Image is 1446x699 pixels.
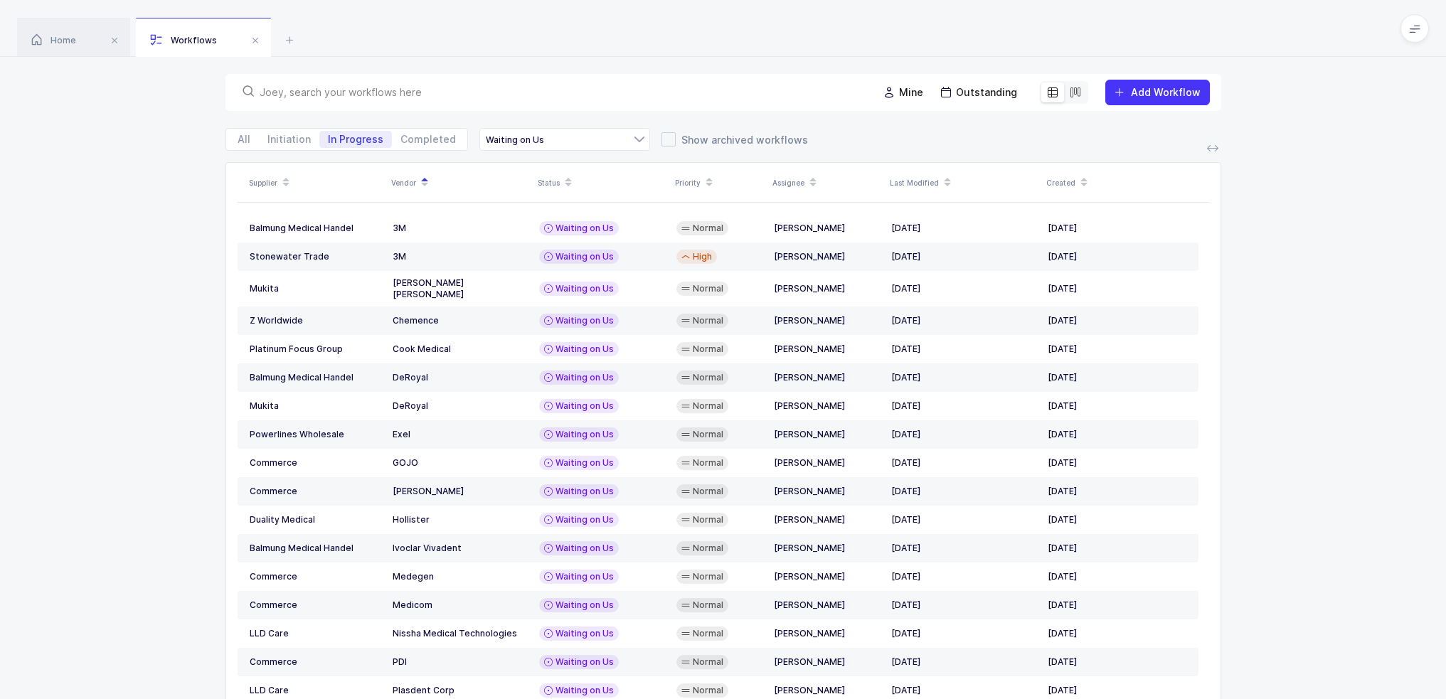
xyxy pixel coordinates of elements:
[1048,400,1186,412] div: [DATE]
[774,223,880,234] div: [PERSON_NAME]
[693,628,723,639] span: Normal
[774,486,880,497] div: [PERSON_NAME]
[555,486,614,497] span: Waiting on Us
[891,315,1036,326] div: [DATE]
[267,134,311,144] span: Initiation
[693,571,723,582] span: Normal
[891,457,1036,469] div: [DATE]
[250,599,381,611] div: Commerce
[250,343,381,355] div: Platinum Focus Group
[238,134,250,144] span: All
[891,400,1036,412] div: [DATE]
[1048,372,1186,383] div: [DATE]
[250,543,381,554] div: Balmung Medical Handel
[890,171,1038,195] div: Last Modified
[1048,543,1186,554] div: [DATE]
[555,429,614,440] span: Waiting on Us
[891,543,1036,554] div: [DATE]
[1048,223,1186,234] div: [DATE]
[693,315,723,326] span: Normal
[250,685,381,696] div: LLD Care
[774,429,880,440] div: [PERSON_NAME]
[676,133,808,146] span: Show archived workflows
[250,283,381,294] div: Mukita
[393,514,528,525] div: Hollister
[891,283,1036,294] div: [DATE]
[393,628,528,639] div: Nissha Medical Technologies
[774,251,880,262] div: [PERSON_NAME]
[393,315,528,326] div: Chemence
[693,514,723,525] span: Normal
[891,514,1036,525] div: [DATE]
[1048,656,1186,668] div: [DATE]
[250,514,381,525] div: Duality Medical
[250,223,381,234] div: Balmung Medical Handel
[772,171,881,195] div: Assignee
[774,514,880,525] div: [PERSON_NAME]
[250,656,381,668] div: Commerce
[1048,599,1186,611] div: [DATE]
[891,599,1036,611] div: [DATE]
[393,685,528,696] div: Plasdent Corp
[1105,80,1210,105] button: Add Workflow
[693,457,723,469] span: Normal
[393,251,528,262] div: 3M
[1048,429,1186,440] div: [DATE]
[1046,171,1194,195] div: Created
[393,400,528,412] div: DeRoyal
[693,656,723,668] span: Normal
[891,372,1036,383] div: [DATE]
[891,486,1036,497] div: [DATE]
[555,343,614,355] span: Waiting on Us
[891,656,1036,668] div: [DATE]
[393,343,528,355] div: Cook Medical
[774,628,880,639] div: [PERSON_NAME]
[400,134,456,144] span: Completed
[891,343,1036,355] div: [DATE]
[774,457,880,469] div: [PERSON_NAME]
[1048,514,1186,525] div: [DATE]
[1131,86,1201,98] span: Add Workflow
[774,400,880,412] div: [PERSON_NAME]
[250,372,381,383] div: Balmung Medical Handel
[555,514,614,525] span: Waiting on Us
[693,251,712,262] span: High
[693,685,723,696] span: Normal
[555,543,614,554] span: Waiting on Us
[250,251,381,262] div: Stonewater Trade
[391,171,529,195] div: Vendor
[250,628,381,639] div: LLD Care
[1048,251,1186,262] div: [DATE]
[774,656,880,668] div: [PERSON_NAME]
[555,372,614,383] span: Waiting on Us
[31,35,76,46] span: Home
[555,457,614,469] span: Waiting on Us
[1048,457,1186,469] div: [DATE]
[1048,486,1186,497] div: [DATE]
[393,486,528,497] div: [PERSON_NAME]
[393,543,528,554] div: Ivoclar Vivadent
[555,315,614,326] span: Waiting on Us
[1048,283,1186,294] div: [DATE]
[774,543,880,554] div: [PERSON_NAME]
[393,599,528,611] div: Medicom
[250,429,381,440] div: Powerlines Wholesale
[774,599,880,611] div: [PERSON_NAME]
[250,486,381,497] div: Commerce
[249,171,383,195] div: Supplier
[250,315,381,326] div: Z Worldwide
[555,400,614,412] span: Waiting on Us
[891,429,1036,440] div: [DATE]
[693,429,723,440] span: Normal
[555,628,614,639] span: Waiting on Us
[393,457,528,469] div: GOJO
[555,223,614,234] span: Waiting on Us
[891,685,1036,696] div: [DATE]
[250,457,381,469] div: Commerce
[555,571,614,582] span: Waiting on Us
[693,223,723,234] span: Normal
[1048,628,1186,639] div: [DATE]
[555,283,614,294] span: Waiting on Us
[393,429,528,440] div: Exel
[774,283,880,294] div: [PERSON_NAME]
